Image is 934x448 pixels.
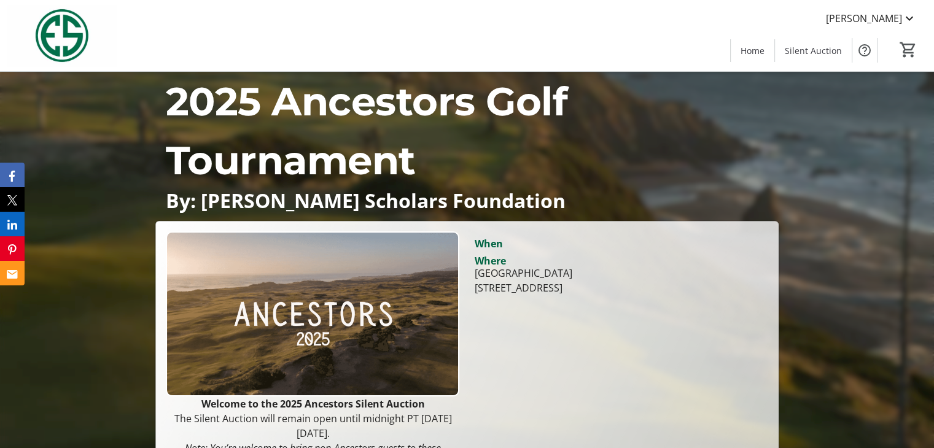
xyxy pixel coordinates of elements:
span: Silent Auction [785,44,842,57]
strong: Welcome to the 2025 Ancestors Silent Auction [201,397,424,411]
div: When [474,236,502,251]
span: [PERSON_NAME] [826,11,902,26]
img: Campaign CTA Media Photo [166,231,459,396]
button: Help [852,38,877,63]
p: By: [PERSON_NAME] Scholars Foundation [165,190,768,211]
button: Cart [897,39,919,61]
p: The Silent Auction will remain open until midnight PT [DATE][DATE]. [166,411,459,441]
span: Home [741,44,765,57]
div: [STREET_ADDRESS] [474,280,572,295]
button: [PERSON_NAME] [816,9,927,28]
p: 2025 Ancestors Golf Tournament [165,72,768,190]
a: Silent Auction [775,39,852,62]
a: Home [731,39,774,62]
img: Evans Scholars Foundation's Logo [7,5,117,66]
div: [GEOGRAPHIC_DATA] [474,266,572,280]
div: Where [474,256,505,266]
